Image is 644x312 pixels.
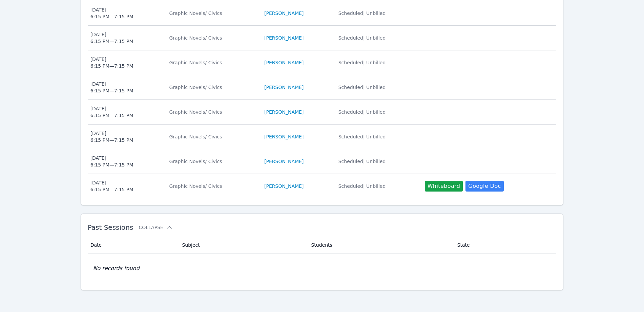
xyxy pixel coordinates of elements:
div: Graphic Novels/ Civics [169,10,256,17]
a: [PERSON_NAME] [264,84,304,91]
div: Graphic Novels/ Civics [169,183,256,190]
div: Graphic Novels/ Civics [169,133,256,140]
div: Graphic Novels/ Civics [169,84,256,91]
tr: [DATE]6:15 PM—7:15 PMGraphic Novels/ Civics[PERSON_NAME]Scheduled| Unbilled [88,26,557,50]
div: [DATE] 6:15 PM — 7:15 PM [90,81,133,94]
div: [DATE] 6:15 PM — 7:15 PM [90,56,133,69]
tr: [DATE]6:15 PM—7:15 PMGraphic Novels/ Civics[PERSON_NAME]Scheduled| Unbilled [88,1,557,26]
span: Scheduled | Unbilled [338,10,386,16]
div: [DATE] 6:15 PM — 7:15 PM [90,31,133,45]
a: [PERSON_NAME] [264,133,304,140]
span: Scheduled | Unbilled [338,134,386,139]
span: Scheduled | Unbilled [338,109,386,115]
span: Scheduled | Unbilled [338,183,386,189]
span: Scheduled | Unbilled [338,60,386,65]
button: Collapse [139,224,172,231]
div: Graphic Novels/ Civics [169,158,256,165]
div: Graphic Novels/ Civics [169,109,256,115]
a: [PERSON_NAME] [264,35,304,41]
button: Whiteboard [425,181,463,192]
a: [PERSON_NAME] [264,183,304,190]
span: Scheduled | Unbilled [338,35,386,41]
a: [PERSON_NAME] [264,109,304,115]
th: State [453,237,557,253]
tr: [DATE]6:15 PM—7:15 PMGraphic Novels/ Civics[PERSON_NAME]Scheduled| Unbilled [88,75,557,100]
div: [DATE] 6:15 PM — 7:15 PM [90,155,133,168]
div: [DATE] 6:15 PM — 7:15 PM [90,105,133,119]
div: [DATE] 6:15 PM — 7:15 PM [90,6,133,20]
td: No records found [88,253,557,283]
a: [PERSON_NAME] [264,158,304,165]
a: Google Doc [465,181,503,192]
div: Graphic Novels/ Civics [169,59,256,66]
span: Past Sessions [88,223,133,231]
span: Scheduled | Unbilled [338,159,386,164]
tr: [DATE]6:15 PM—7:15 PMGraphic Novels/ Civics[PERSON_NAME]Scheduled| Unbilled [88,149,557,174]
th: Subject [178,237,307,253]
span: Scheduled | Unbilled [338,85,386,90]
tr: [DATE]6:15 PM—7:15 PMGraphic Novels/ Civics[PERSON_NAME]Scheduled| Unbilled [88,125,557,149]
div: Graphic Novels/ Civics [169,35,256,41]
a: [PERSON_NAME] [264,59,304,66]
a: [PERSON_NAME] [264,10,304,17]
tr: [DATE]6:15 PM—7:15 PMGraphic Novels/ Civics[PERSON_NAME]Scheduled| Unbilled [88,100,557,125]
tr: [DATE]6:15 PM—7:15 PMGraphic Novels/ Civics[PERSON_NAME]Scheduled| UnbilledWhiteboardGoogle Doc [88,174,557,198]
th: Students [307,237,453,253]
tr: [DATE]6:15 PM—7:15 PMGraphic Novels/ Civics[PERSON_NAME]Scheduled| Unbilled [88,50,557,75]
th: Date [88,237,178,253]
div: [DATE] 6:15 PM — 7:15 PM [90,179,133,193]
div: [DATE] 6:15 PM — 7:15 PM [90,130,133,143]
